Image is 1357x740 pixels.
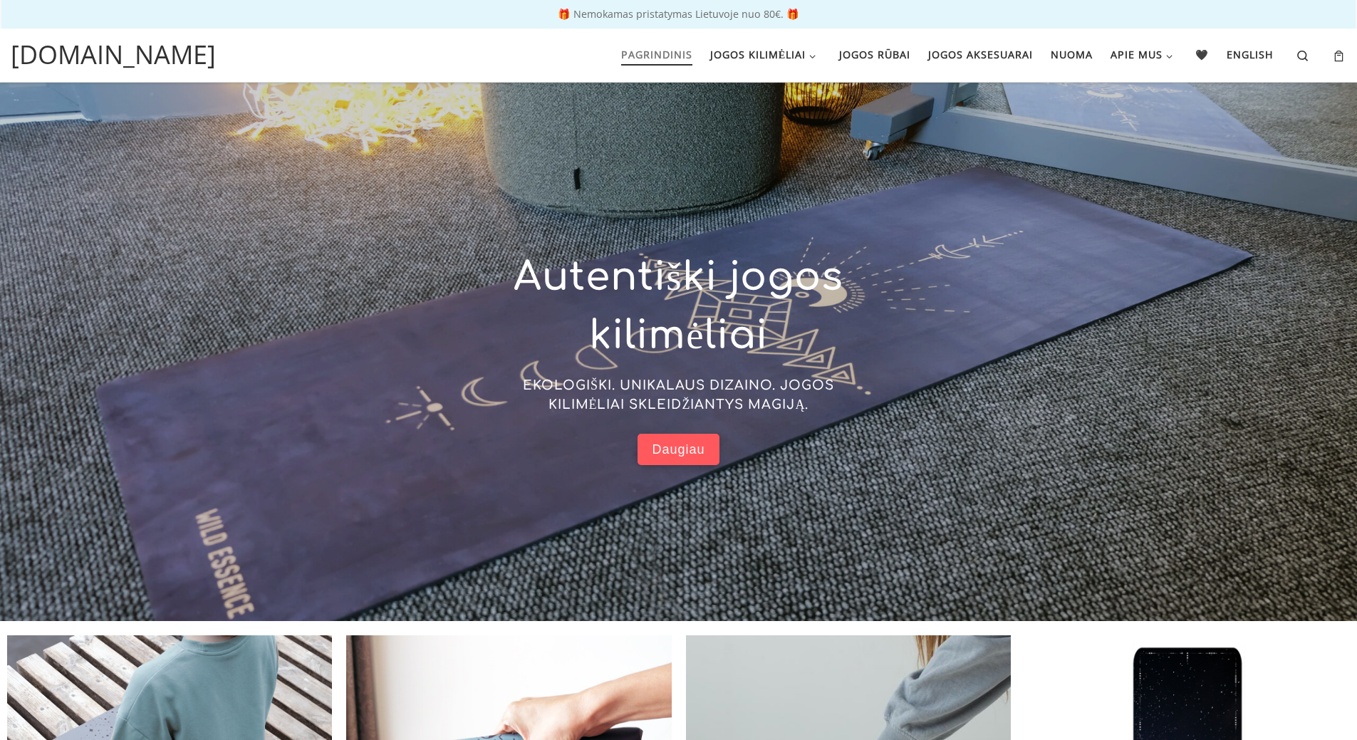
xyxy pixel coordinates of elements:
[652,442,705,458] span: Daugiau
[1051,40,1093,66] span: Nuoma
[621,40,692,66] span: Pagrindinis
[705,40,825,70] a: Jogos kilimėliai
[14,9,1343,19] p: 🎁 Nemokamas pristatymas Lietuvoje nuo 80€. 🎁
[638,434,719,466] a: Daugiau
[523,378,834,412] span: EKOLOGIŠKI. UNIKALAUS DIZAINO. JOGOS KILIMĖLIAI SKLEIDŽIANTYS MAGIJĄ.
[1222,40,1279,70] a: English
[839,40,910,66] span: Jogos rūbai
[923,40,1037,70] a: Jogos aksesuarai
[928,40,1033,66] span: Jogos aksesuarai
[1195,40,1209,66] span: 🖤
[1227,40,1274,66] span: English
[514,256,843,358] span: Autentiški jogos kilimėliai
[1191,40,1214,70] a: 🖤
[616,40,697,70] a: Pagrindinis
[11,36,216,74] a: [DOMAIN_NAME]
[1111,40,1163,66] span: Apie mus
[834,40,915,70] a: Jogos rūbai
[710,40,806,66] span: Jogos kilimėliai
[1046,40,1097,70] a: Nuoma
